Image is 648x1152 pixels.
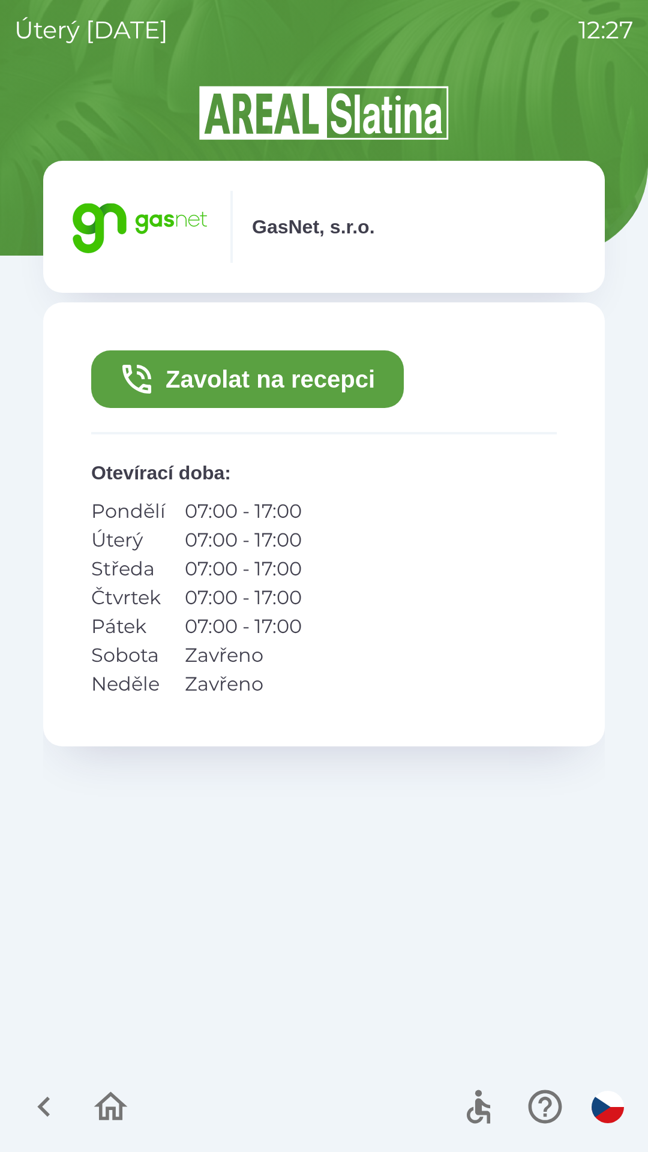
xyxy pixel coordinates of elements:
img: cs flag [592,1091,624,1123]
p: Úterý [91,526,166,554]
p: Pondělí [91,497,166,526]
p: Zavřeno [185,641,302,670]
p: 07:00 - 17:00 [185,583,302,612]
p: 07:00 - 17:00 [185,526,302,554]
button: Zavolat na recepci [91,350,404,408]
p: Pátek [91,612,166,641]
p: 07:00 - 17:00 [185,612,302,641]
img: 95bd5263-4d84-4234-8c68-46e365c669f1.png [67,191,211,263]
p: Zavřeno [185,670,302,698]
p: Otevírací doba : [91,458,557,487]
p: Středa [91,554,166,583]
img: Logo [43,84,605,142]
p: Neděle [91,670,166,698]
p: úterý [DATE] [14,12,168,48]
p: GasNet, s.r.o. [252,212,375,241]
p: 07:00 - 17:00 [185,554,302,583]
p: Čtvrtek [91,583,166,612]
p: Sobota [91,641,166,670]
p: 07:00 - 17:00 [185,497,302,526]
p: 12:27 [578,12,634,48]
